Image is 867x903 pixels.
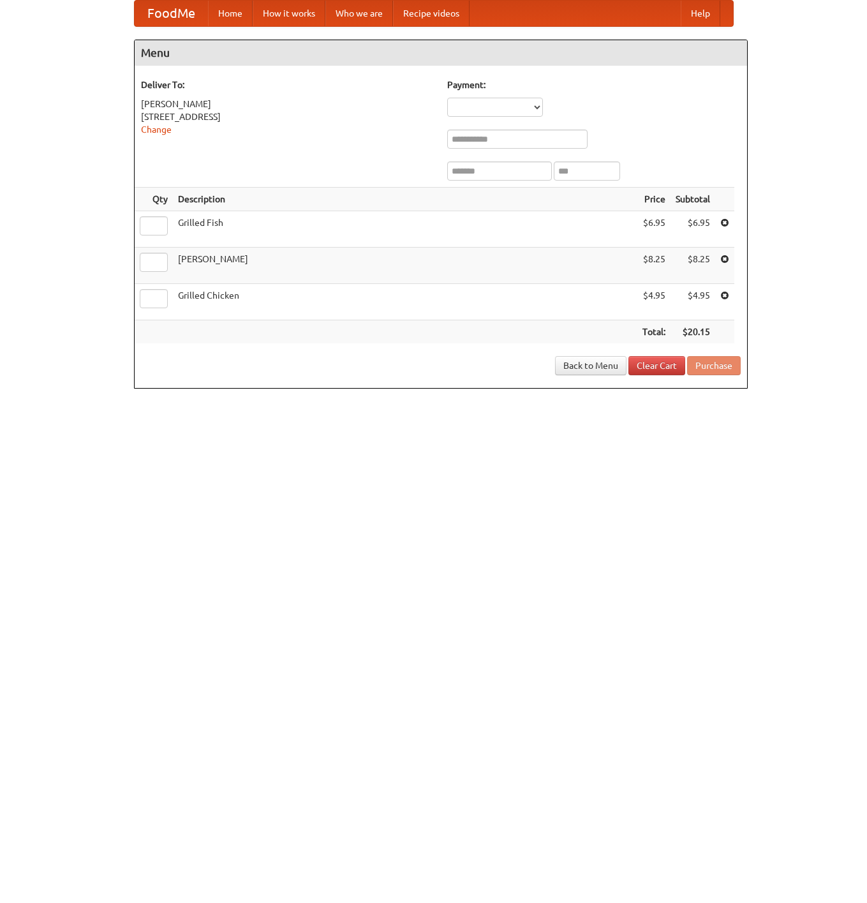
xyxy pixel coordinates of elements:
[671,211,715,248] td: $6.95
[687,356,741,375] button: Purchase
[671,320,715,344] th: $20.15
[393,1,470,26] a: Recipe videos
[447,78,741,91] h5: Payment:
[671,188,715,211] th: Subtotal
[325,1,393,26] a: Who we are
[141,78,434,91] h5: Deliver To:
[173,188,637,211] th: Description
[173,248,637,284] td: [PERSON_NAME]
[681,1,720,26] a: Help
[141,110,434,123] div: [STREET_ADDRESS]
[135,188,173,211] th: Qty
[141,98,434,110] div: [PERSON_NAME]
[135,40,747,66] h4: Menu
[628,356,685,375] a: Clear Cart
[637,284,671,320] td: $4.95
[141,124,172,135] a: Change
[637,248,671,284] td: $8.25
[637,320,671,344] th: Total:
[208,1,253,26] a: Home
[173,284,637,320] td: Grilled Chicken
[637,188,671,211] th: Price
[671,284,715,320] td: $4.95
[173,211,637,248] td: Grilled Fish
[135,1,208,26] a: FoodMe
[671,248,715,284] td: $8.25
[253,1,325,26] a: How it works
[555,356,626,375] a: Back to Menu
[637,211,671,248] td: $6.95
